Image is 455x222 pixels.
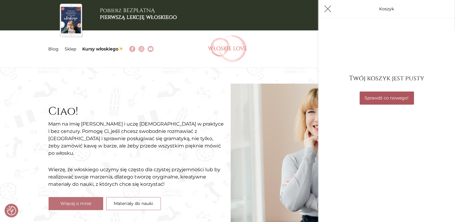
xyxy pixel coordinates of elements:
img: ✨ [119,47,123,51]
a: Więcej o mnie [49,197,103,210]
p: Wierzę, że włoskiego uczymy się często dla czystej przyjemności lub by realizować swoje marzenia,... [49,166,225,188]
a: Blog [49,46,59,52]
button: Koszyk [321,2,334,16]
p: Twój koszyk jest pusty [349,75,424,82]
a: Kursy włoskiego [83,46,124,52]
img: Revisit consent button [7,206,16,215]
h2: Ciao! [49,105,225,118]
b: pierwszą lekcję włoskiego [100,13,177,21]
img: Włoskielove [208,35,247,63]
a: Materiały do nauki [106,197,161,210]
p: Koszyk [379,6,394,12]
a: Sprawdź co nowego! [360,92,414,105]
button: Preferencje co do zgód [7,206,16,215]
p: Mam na imię [PERSON_NAME] i uczę [DEMOGRAPHIC_DATA] w praktyce i bez cenzury. Pomogę Ci, jeśli ch... [49,120,225,157]
a: Sklep [65,46,76,52]
h3: Pobierz BEZPŁATNĄ [100,7,177,20]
